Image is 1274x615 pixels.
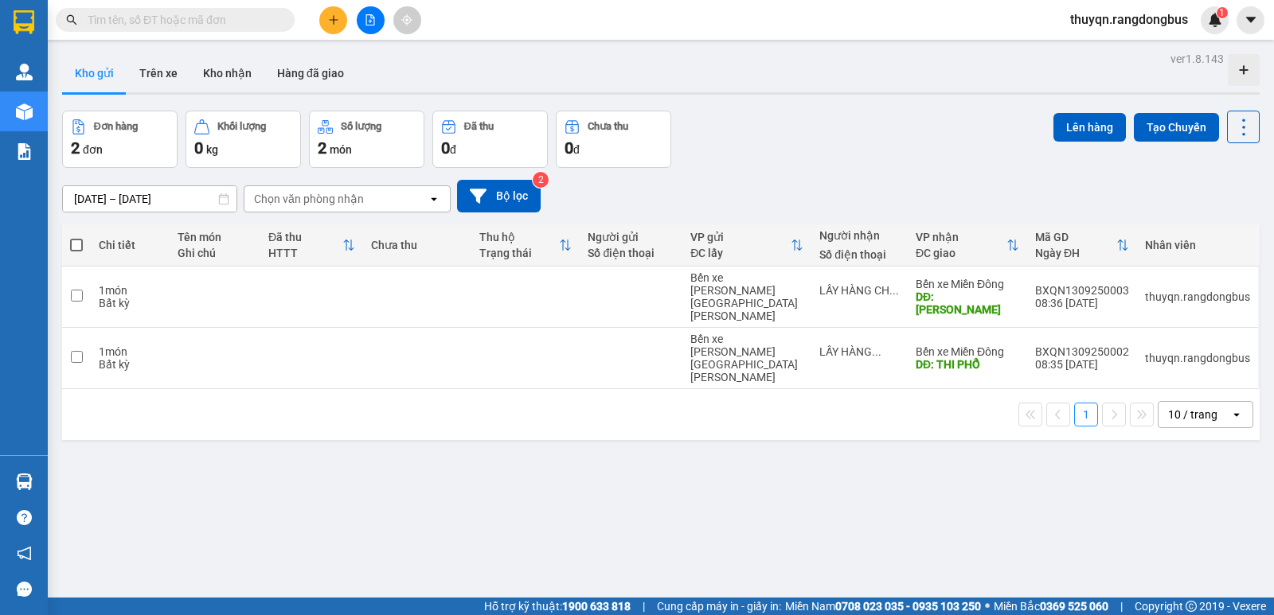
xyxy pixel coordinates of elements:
[186,111,301,168] button: Khối lượng0kg
[1145,239,1250,251] div: Nhân viên
[889,284,899,297] span: ...
[1217,7,1228,18] sup: 1
[690,247,791,259] div: ĐC lấy
[682,224,811,267] th: Toggle SortBy
[441,138,450,158] span: 0
[318,138,326,158] span: 2
[1219,7,1225,18] span: 1
[1120,597,1123,615] span: |
[479,231,559,243] div: Thu hộ
[1035,247,1116,259] div: Ngày ĐH
[190,54,264,92] button: Kho nhận
[1230,408,1243,421] svg: open
[819,229,900,242] div: Người nhận
[1027,224,1137,267] th: Toggle SortBy
[994,597,1108,615] span: Miền Bắc
[690,271,803,322] div: Bến xe [PERSON_NAME][GEOGRAPHIC_DATA][PERSON_NAME]
[1035,297,1129,309] div: 08:36 [DATE]
[17,582,32,597] span: message
[66,14,77,25] span: search
[916,278,1019,290] div: Bến xe Miền Đông
[330,143,352,156] span: món
[17,510,32,525] span: question-circle
[471,224,580,267] th: Toggle SortBy
[16,143,33,160] img: solution-icon
[264,54,357,92] button: Hàng đã giao
[819,284,900,297] div: LẤY HÀNG CHÚ DŨNG
[341,121,381,132] div: Số lượng
[268,247,342,259] div: HTTT
[99,358,162,371] div: Bất kỳ
[588,247,674,259] div: Số điện thoại
[268,231,342,243] div: Đã thu
[1035,284,1129,297] div: BXQN1309250003
[916,345,1019,358] div: Bến xe Miền Đông
[916,290,1019,316] div: DĐ: MỘ ĐỨC
[178,247,252,259] div: Ghi chú
[573,143,580,156] span: đ
[309,111,424,168] button: Số lượng2món
[206,143,218,156] span: kg
[260,224,363,267] th: Toggle SortBy
[83,143,103,156] span: đơn
[1035,358,1129,371] div: 08:35 [DATE]
[99,239,162,251] div: Chi tiết
[63,186,236,212] input: Select a date range.
[194,138,203,158] span: 0
[556,111,671,168] button: Chưa thu0đ
[785,597,981,615] span: Miền Nam
[371,239,463,251] div: Chưa thu
[16,473,33,490] img: warehouse-icon
[1040,600,1108,613] strong: 0369 525 060
[16,64,33,80] img: warehouse-icon
[1053,113,1126,142] button: Lên hàng
[71,138,80,158] span: 2
[401,14,412,25] span: aim
[819,345,900,358] div: LẤY HÀNG TRẠM TÂM
[835,600,981,613] strong: 0708 023 035 - 0935 103 250
[457,180,541,212] button: Bộ lọc
[1244,13,1258,27] span: caret-down
[328,14,339,25] span: plus
[1035,231,1116,243] div: Mã GD
[1228,54,1260,86] div: Tạo kho hàng mới
[17,546,32,561] span: notification
[14,10,34,34] img: logo-vxr
[690,333,803,383] div: Bến xe [PERSON_NAME][GEOGRAPHIC_DATA][PERSON_NAME]
[99,284,162,297] div: 1 món
[1035,345,1129,358] div: BXQN1309250002
[916,231,1006,243] div: VP nhận
[1168,407,1217,422] div: 10 / trang
[1145,290,1250,303] div: thuyqn.rangdongbus
[62,111,178,168] button: Đơn hàng2đơn
[365,14,376,25] span: file-add
[565,138,573,158] span: 0
[178,231,252,243] div: Tên món
[254,191,364,207] div: Chọn văn phòng nhận
[908,224,1027,267] th: Toggle SortBy
[657,597,781,615] span: Cung cấp máy in - giấy in:
[217,121,266,132] div: Khối lượng
[393,6,421,34] button: aim
[62,54,127,92] button: Kho gửi
[450,143,456,156] span: đ
[428,193,440,205] svg: open
[484,597,631,615] span: Hỗ trợ kỹ thuật:
[99,297,162,309] div: Bất kỳ
[479,247,559,259] div: Trạng thái
[1208,13,1222,27] img: icon-new-feature
[690,231,791,243] div: VP gửi
[562,600,631,613] strong: 1900 633 818
[319,6,347,34] button: plus
[533,172,549,188] sup: 2
[357,6,385,34] button: file-add
[1134,113,1219,142] button: Tạo Chuyến
[432,111,548,168] button: Đã thu0đ
[464,121,494,132] div: Đã thu
[1237,6,1264,34] button: caret-down
[872,345,881,358] span: ...
[588,231,674,243] div: Người gửi
[1145,352,1250,364] div: thuyqn.rangdongbus
[916,358,1019,371] div: DĐ: THI PHỔ
[588,121,628,132] div: Chưa thu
